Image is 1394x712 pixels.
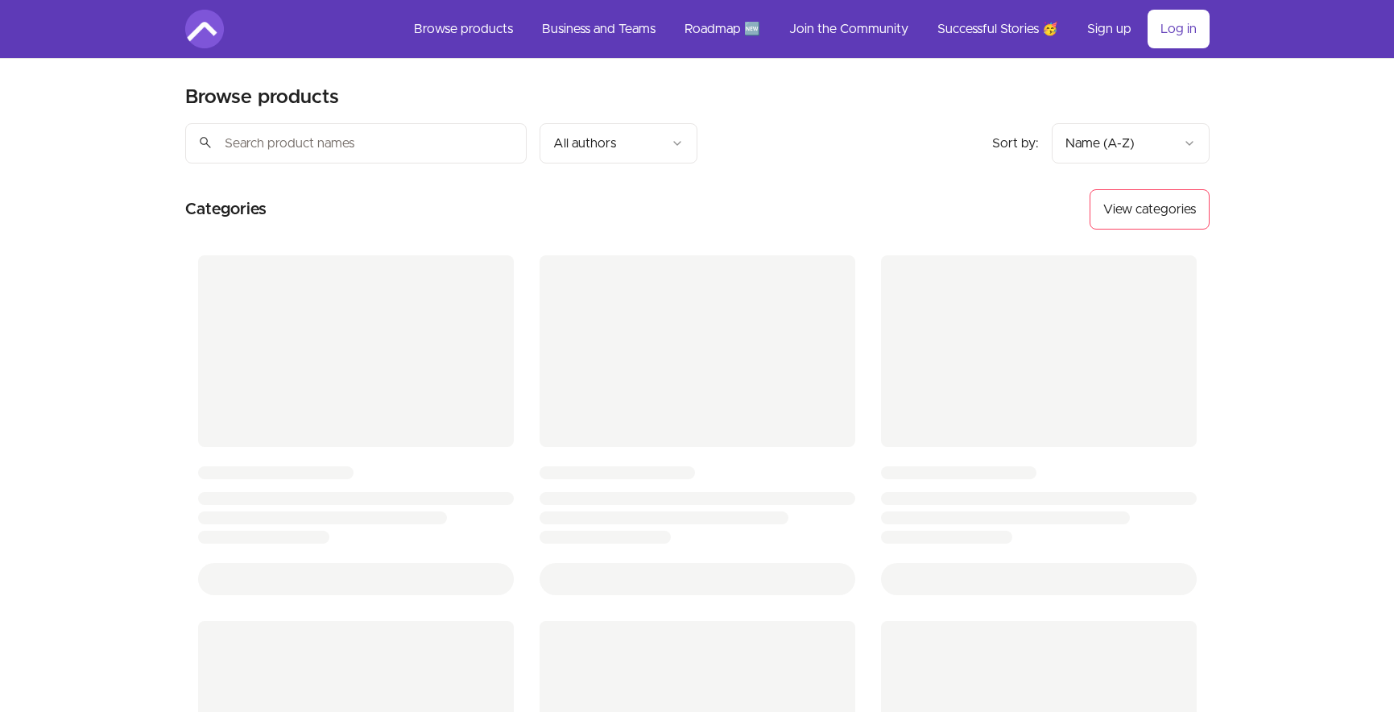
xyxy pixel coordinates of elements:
h1: Browse products [185,85,339,110]
a: Business and Teams [529,10,668,48]
a: Join the Community [776,10,921,48]
a: Log in [1148,10,1210,48]
a: Browse products [401,10,526,48]
button: Filter by author [540,123,697,164]
a: Successful Stories 🥳 [925,10,1071,48]
span: Sort by: [992,137,1039,150]
button: View categories [1090,189,1210,230]
a: Roadmap 🆕 [672,10,773,48]
h2: Categories [185,189,267,230]
input: Search product names [185,123,527,164]
img: Amigoscode logo [185,10,224,48]
nav: Main [401,10,1210,48]
span: search [198,131,213,154]
button: Product sort options [1052,123,1210,164]
a: Sign up [1074,10,1144,48]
